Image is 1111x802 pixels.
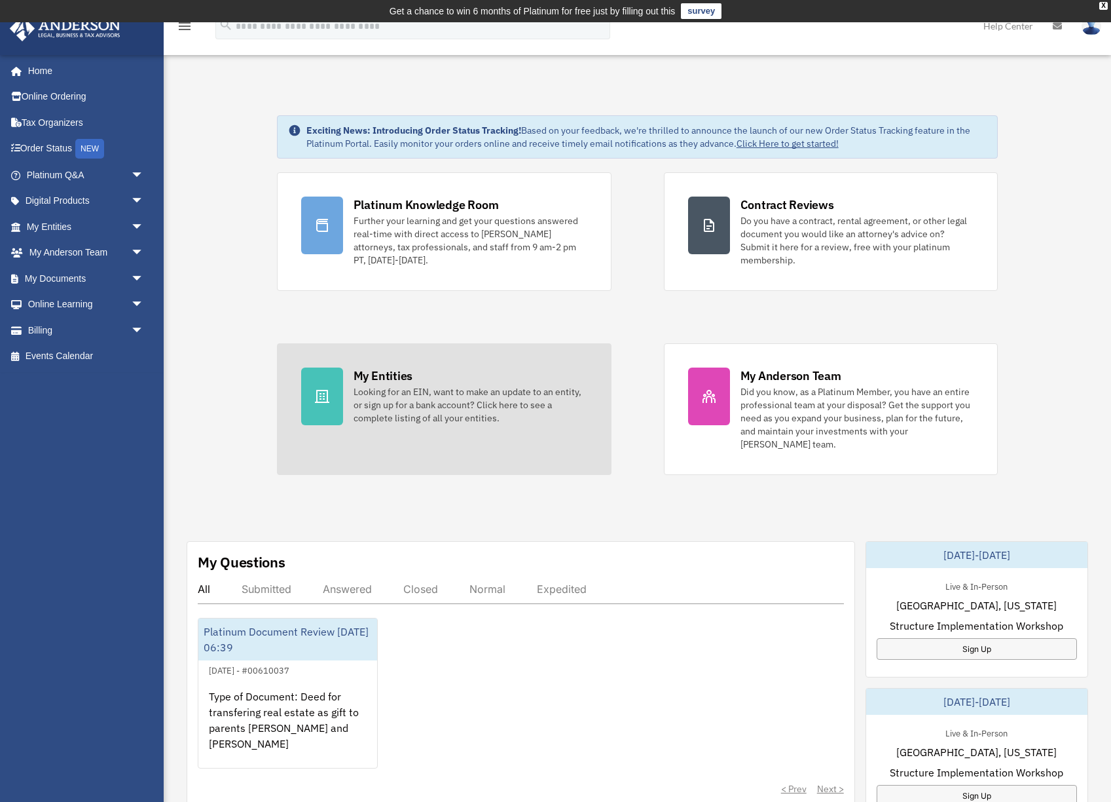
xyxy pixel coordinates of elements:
div: Normal [469,582,505,596]
span: arrow_drop_down [131,162,157,189]
a: Digital Productsarrow_drop_down [9,188,164,214]
span: arrow_drop_down [131,317,157,344]
span: arrow_drop_down [131,188,157,215]
span: [GEOGRAPHIC_DATA], [US_STATE] [896,598,1057,613]
div: Contract Reviews [740,197,834,213]
a: Online Ordering [9,84,164,110]
a: Platinum Document Review [DATE] 06:39[DATE] - #00610037Type of Document: Deed for transfering rea... [198,618,378,769]
img: User Pic [1082,16,1101,35]
div: [DATE] - #00610037 [198,662,300,676]
a: Online Learningarrow_drop_down [9,292,164,318]
div: Live & In-Person [935,579,1018,592]
strong: Exciting News: Introducing Order Status Tracking! [306,124,521,136]
span: [GEOGRAPHIC_DATA], [US_STATE] [896,744,1057,760]
div: Do you have a contract, rental agreement, or other legal document you would like an attorney's ad... [740,214,974,267]
a: My Anderson Teamarrow_drop_down [9,240,164,266]
div: Type of Document: Deed for transfering real estate as gift to parents [PERSON_NAME] and [PERSON_N... [198,678,377,780]
div: Get a chance to win 6 months of Platinum for free just by filling out this [390,3,676,19]
a: My Documentsarrow_drop_down [9,265,164,292]
span: arrow_drop_down [131,240,157,267]
div: Answered [323,582,372,596]
a: Order StatusNEW [9,136,164,162]
div: Closed [403,582,438,596]
div: My Anderson Team [740,368,841,384]
div: [DATE]-[DATE] [866,689,1087,715]
a: Sign Up [877,638,1077,660]
a: My Entities Looking for an EIN, want to make an update to an entity, or sign up for a bank accoun... [277,343,611,475]
div: Live & In-Person [935,725,1018,739]
a: Click Here to get started! [737,138,839,149]
span: arrow_drop_down [131,265,157,292]
span: arrow_drop_down [131,214,157,240]
div: Platinum Knowledge Room [354,197,499,213]
div: Looking for an EIN, want to make an update to an entity, or sign up for a bank account? Click her... [354,385,587,425]
div: NEW [75,139,104,159]
div: [DATE]-[DATE] [866,542,1087,568]
span: Structure Implementation Workshop [890,765,1063,780]
div: Further your learning and get your questions answered real-time with direct access to [PERSON_NAM... [354,214,587,267]
a: Platinum Knowledge Room Further your learning and get your questions answered real-time with dire... [277,172,611,291]
div: All [198,582,210,596]
span: arrow_drop_down [131,292,157,318]
a: Home [9,58,157,84]
a: Tax Organizers [9,109,164,136]
i: search [219,18,233,32]
a: Events Calendar [9,343,164,370]
div: Did you know, as a Platinum Member, you have an entire professional team at your disposal? Get th... [740,385,974,451]
div: Based on your feedback, we're thrilled to announce the launch of our new Order Status Tracking fe... [306,124,987,150]
a: Contract Reviews Do you have a contract, rental agreement, or other legal document you would like... [664,172,998,291]
i: menu [177,18,192,34]
div: My Questions [198,552,285,572]
a: survey [681,3,721,19]
img: Anderson Advisors Platinum Portal [6,16,124,41]
a: menu [177,23,192,34]
a: My Anderson Team Did you know, as a Platinum Member, you have an entire professional team at your... [664,343,998,475]
div: Platinum Document Review [DATE] 06:39 [198,619,377,660]
div: Submitted [242,582,291,596]
div: close [1099,2,1108,10]
div: My Entities [354,368,412,384]
div: Expedited [537,582,587,596]
a: My Entitiesarrow_drop_down [9,214,164,240]
span: Structure Implementation Workshop [890,618,1063,634]
a: Billingarrow_drop_down [9,317,164,343]
a: Platinum Q&Aarrow_drop_down [9,162,164,188]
